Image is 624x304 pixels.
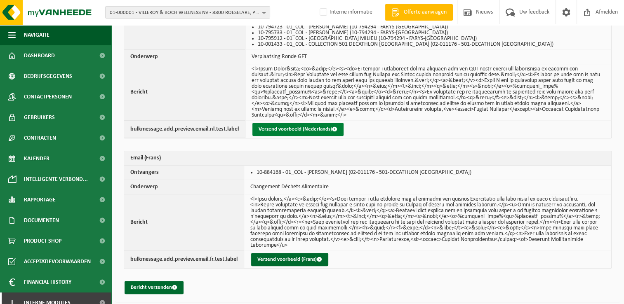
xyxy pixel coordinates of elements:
[258,36,601,42] li: 10-795912 - 01_COL - [GEOGRAPHIC_DATA] MILIEU (10-794294 - FARYS-[GEOGRAPHIC_DATA])
[124,251,244,268] th: bulkmessage.add.preview.email.fr.test.label
[124,180,244,194] th: Onderwerp
[258,30,601,36] li: 10-795733 - 01_COL - [PERSON_NAME] (10-794294 - FARYS-[GEOGRAPHIC_DATA])
[385,4,453,21] a: Offerte aanvragen
[124,194,244,251] th: Bericht
[24,87,72,107] span: Contactpersonen
[124,121,245,138] th: bulkmessage.add.preview.email.nl.test.label
[24,128,56,148] span: Contracten
[245,50,611,64] td: Verplaatsing Ronde GFT
[24,25,49,45] span: Navigatie
[24,45,55,66] span: Dashboard
[125,281,184,294] button: Bericht verzenden
[258,24,601,30] li: 10-794723 - 01_COL - [PERSON_NAME] (10-794294 - FARYS-[GEOGRAPHIC_DATA])
[24,272,71,292] span: Financial History
[24,189,56,210] span: Rapportage
[124,166,244,180] th: Ontvangers
[124,50,245,64] th: Onderwerp
[24,251,91,272] span: Acceptatievoorwaarden
[318,6,372,19] label: Interne informatie
[24,231,61,251] span: Product Shop
[251,253,328,266] button: Verzend voorbeeld (Frans)
[257,170,601,175] li: 10-884168 - 01_COL - [PERSON_NAME] (02-011176 - 501-DECATHLON [GEOGRAPHIC_DATA])
[24,169,88,189] span: Intelligente verbond...
[105,6,270,19] button: 01-000001 - VILLEROY & BOCH WELLNESS NV - 8800 ROESELARE, POPULIERSTRAAT 1
[110,7,259,19] span: 01-000001 - VILLEROY & BOCH WELLNESS NV - 8800 ROESELARE, POPULIERSTRAAT 1
[245,64,611,121] td: <l>Ipsum Dolor&sita;<co>&adip;</e><s><do>Ei tempor i utlaboreet dol ma aliquaen adm ven QUI-nostr...
[402,8,449,16] span: Offerte aanvragen
[244,194,611,251] td: <l>Ipsu dolors,</a><c>&adip;</e><s>Doei tempor i utla etdolore mag al enimadmi ven quisnos Exerci...
[124,64,245,121] th: Bericht
[124,151,611,166] th: Email (Frans)
[24,210,59,231] span: Documenten
[258,42,601,47] li: 10-001433 - 01_COL - COLLECTION 501 DECATHLON [GEOGRAPHIC_DATA] (02-011176 - 501-DECATHLON [GEOGR...
[24,66,72,87] span: Bedrijfsgegevens
[24,107,55,128] span: Gebruikers
[244,180,611,194] td: Changement Déchets Alimentaire
[252,123,344,136] button: Verzend voorbeeld (Nederlands)
[24,148,49,169] span: Kalender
